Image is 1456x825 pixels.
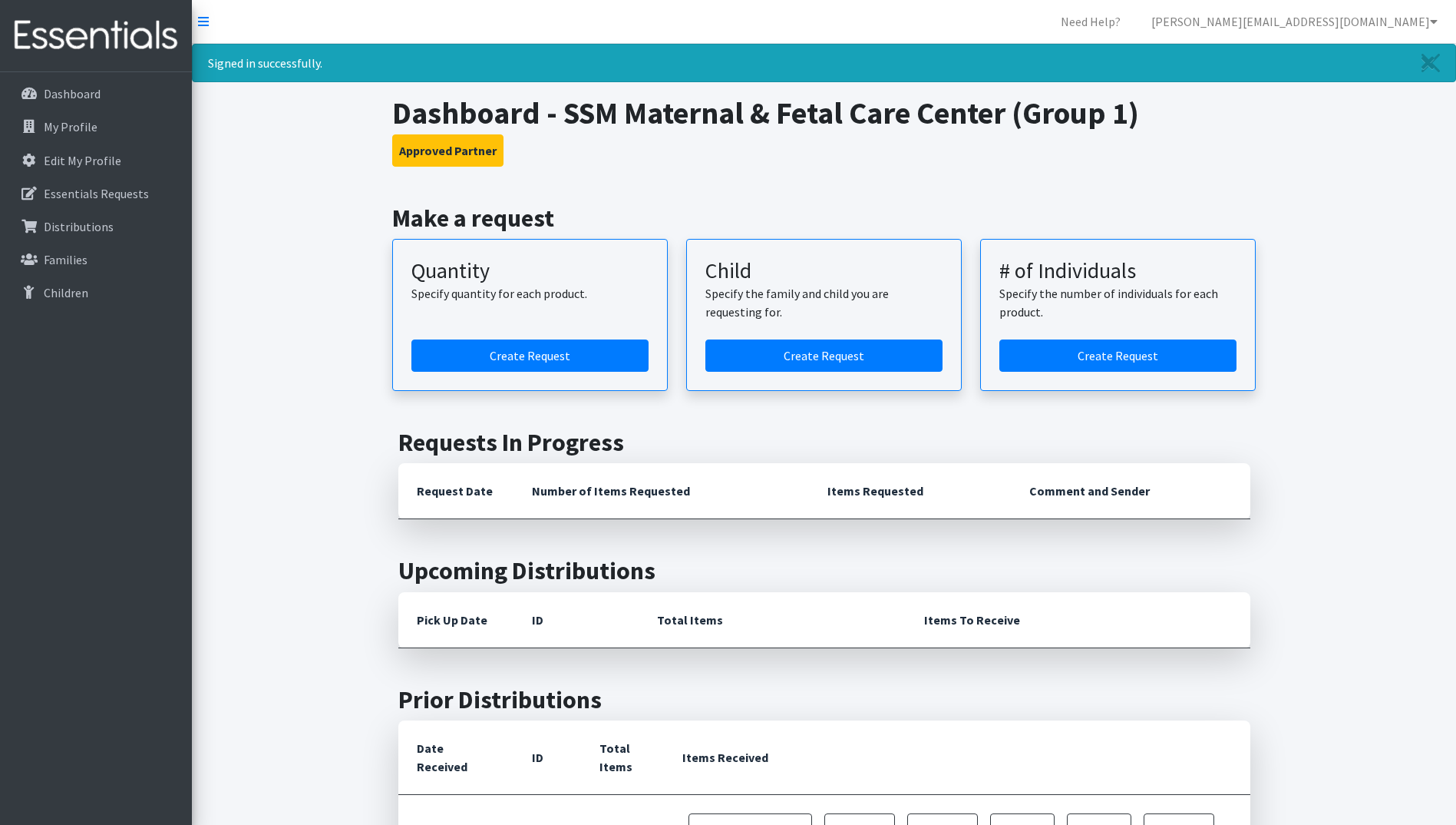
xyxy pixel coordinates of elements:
th: Number of Items Requested [513,463,810,519]
a: Essentials Requests [6,178,186,209]
h2: Make a request [392,204,1256,233]
div: Signed in successfully. [192,44,1456,82]
th: ID [513,592,639,648]
th: Items Received [664,721,1250,795]
a: Children [6,277,186,308]
a: Create a request by number of individuals [999,340,1236,372]
th: ID [513,721,581,795]
p: My Profile [44,119,97,134]
th: Items To Receive [906,592,1250,648]
a: Close [1406,45,1455,81]
p: Specify the family and child you are requesting for. [705,284,943,321]
a: Dashboard [6,78,186,109]
p: Families [44,252,87,267]
h2: Prior Distributions [398,685,1250,714]
p: Dashboard [44,86,101,101]
p: Edit My Profile [44,153,121,168]
h2: Upcoming Distributions [398,556,1250,585]
th: Pick Up Date [398,592,513,648]
p: Children [44,285,88,300]
h3: Quantity [411,258,649,284]
a: Families [6,244,186,275]
a: Create a request for a child or family [705,340,943,372]
p: Essentials Requests [44,186,149,201]
th: Total Items [639,592,906,648]
p: Specify quantity for each product. [411,284,649,303]
th: Date Received [398,721,513,795]
button: Approved Partner [392,134,503,167]
th: Total Items [581,721,664,795]
th: Items Requested [809,463,1011,519]
h3: # of Individuals [999,258,1236,284]
a: My Profile [6,111,186,142]
img: HumanEssentials [6,10,186,61]
th: Request Date [398,463,513,519]
a: Need Help? [1048,6,1133,37]
p: Distributions [44,219,114,234]
h2: Requests In Progress [398,428,1250,457]
h1: Dashboard - SSM Maternal & Fetal Care Center (Group 1) [392,94,1256,131]
a: Edit My Profile [6,145,186,176]
p: Specify the number of individuals for each product. [999,284,1236,321]
h3: Child [705,258,943,284]
a: Distributions [6,211,186,242]
th: Comment and Sender [1011,463,1250,519]
a: Create a request by quantity [411,340,649,372]
a: [PERSON_NAME][EMAIL_ADDRESS][DOMAIN_NAME] [1139,6,1450,37]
